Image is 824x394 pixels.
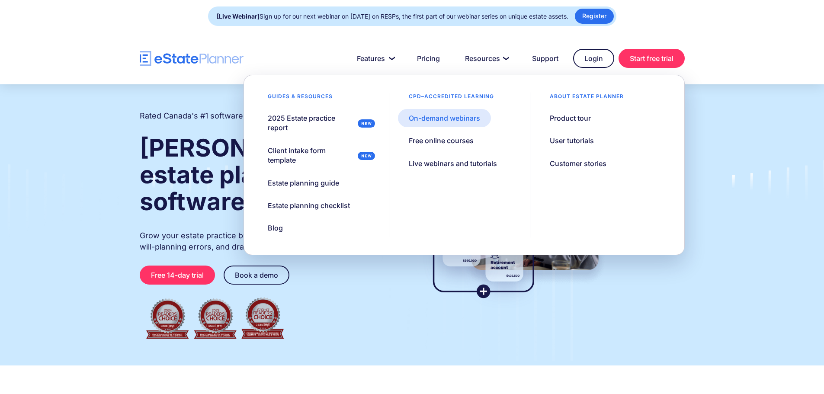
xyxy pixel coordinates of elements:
[257,109,380,137] a: 2025 Estate practice report
[257,219,294,237] a: Blog
[268,178,339,188] div: Estate planning guide
[398,131,484,150] a: Free online courses
[550,113,591,123] div: Product tour
[140,266,215,285] a: Free 14-day trial
[573,49,614,68] a: Login
[224,266,289,285] a: Book a demo
[217,10,568,22] div: Sign up for our next webinar on [DATE] on RESPs, the first part of our webinar series on unique e...
[217,13,260,20] strong: [Live Webinar]
[257,93,343,105] div: Guides & resources
[539,131,605,150] a: User tutorials
[575,9,614,24] a: Register
[257,196,361,215] a: Estate planning checklist
[539,154,617,173] a: Customer stories
[409,113,480,123] div: On-demand webinars
[268,113,354,133] div: 2025 Estate practice report
[140,51,244,66] a: home
[398,109,491,127] a: On-demand webinars
[619,49,685,68] a: Start free trial
[268,146,354,165] div: Client intake form template
[268,223,283,233] div: Blog
[455,50,517,67] a: Resources
[346,50,402,67] a: Features
[257,174,350,192] a: Estate planning guide
[140,230,396,253] p: Grow your estate practice by streamlining client intake, reducing will-planning errors, and draft...
[522,50,569,67] a: Support
[539,93,635,105] div: About estate planner
[257,141,380,170] a: Client intake form template
[268,201,350,210] div: Estate planning checklist
[550,159,606,168] div: Customer stories
[398,93,505,105] div: CPD–accredited learning
[409,136,474,145] div: Free online courses
[539,109,602,127] a: Product tour
[409,159,497,168] div: Live webinars and tutorials
[140,133,394,216] strong: [PERSON_NAME] and estate planning software
[550,136,594,145] div: User tutorials
[140,110,330,122] h2: Rated Canada's #1 software for estate practitioners
[398,154,508,173] a: Live webinars and tutorials
[407,50,450,67] a: Pricing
